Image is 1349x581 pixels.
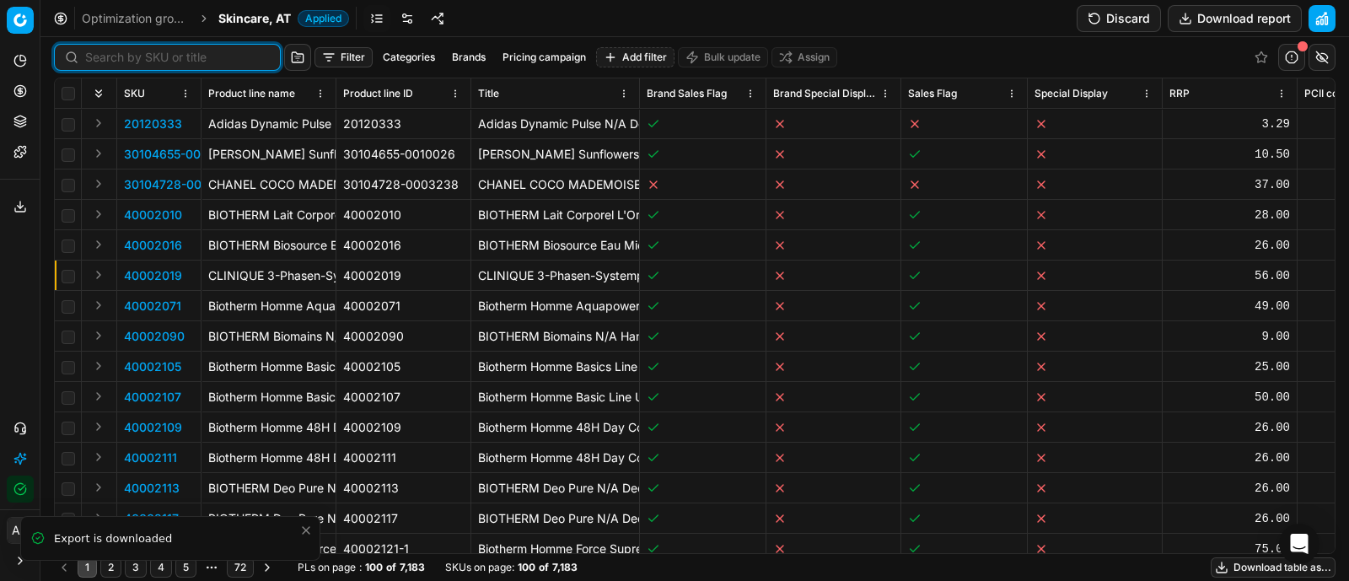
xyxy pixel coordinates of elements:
[343,510,464,527] div: 40002117
[773,87,877,100] span: Brand Special Display
[496,47,593,67] button: Pricing campaign
[343,176,464,193] div: 30104728-0003238
[208,480,329,497] div: BIOTHERM Deo Pure N/A Deodorant Roll-On 75 ml
[445,561,514,574] span: SKUs on page :
[89,356,109,376] button: Expand
[208,87,295,100] span: Product line name
[478,449,632,466] p: Biotherm Homme 48H Day Control Protection Deodorant Spray 150 ml
[89,83,109,104] button: Expand all
[124,419,182,436] button: 40002109
[478,116,632,132] p: Adidas Dynamic Pulse N/A Deodorant Spray 150 ml
[343,298,464,315] div: 40002071
[124,328,185,345] button: 40002090
[78,557,97,578] button: 1
[445,47,492,67] button: Brands
[89,234,109,255] button: Expand
[85,49,270,66] input: Search by SKU or title
[89,447,109,467] button: Expand
[343,449,464,466] div: 40002111
[478,207,632,223] p: BIOTHERM Lait Corporel L'Original Body Milk 400 ml
[478,87,499,100] span: Title
[124,389,181,406] button: 40002107
[89,174,109,194] button: Expand
[89,295,109,315] button: Expand
[89,417,109,437] button: Expand
[208,267,329,284] div: CLINIQUE 3-Phasen-Systempflege Dramatically Different Moisturizing Gel Gesichtsgel 125 ml
[1169,389,1290,406] div: 50.00
[1279,524,1319,564] div: Open Intercom Messenger
[908,87,957,100] span: Sales Flag
[124,358,181,375] p: 40002105
[227,557,254,578] button: 72
[208,389,329,406] div: Biotherm Homme Basic Line Ultra Comfort Balm After Shave Balsam 75 ml
[89,143,109,164] button: Expand
[343,389,464,406] div: 40002107
[343,237,464,254] div: 40002016
[1211,557,1336,578] button: Download table as...
[343,328,464,345] div: 40002090
[208,449,329,466] div: Biotherm Homme 48H Day Control Protection Deodorant Spray 150 ml
[596,47,674,67] button: Add filter
[1169,87,1190,100] span: RRP
[208,510,329,527] div: BIOTHERM Deo Pure N/A Deodorant Creme 75 ml
[478,328,632,345] p: BIOTHERM Biomains N/A Handcreme 50 ml
[478,510,632,527] p: BIOTHERM Deo Pure N/A Deodorant Creme 75 ml
[518,561,535,574] strong: 100
[208,541,329,557] div: Biotherm Homme Force Supreme Gel Gesichtsgel 50 ml
[365,561,383,574] strong: 100
[89,204,109,224] button: Expand
[208,146,329,163] div: [PERSON_NAME] Sunflowers Fine Fragrance Mist Körperspray 236 ml
[124,480,180,497] button: 40002113
[218,10,291,27] span: Skincare, AT
[82,10,190,27] a: Optimization groups
[478,267,632,284] p: CLINIQUE 3-Phasen-Systempflege Dramatically Different Moisturizing Gel Gesichtsgel 125 ml
[1169,328,1290,345] div: 9.00
[124,116,182,132] button: 20120333
[124,449,177,466] button: 40002111
[257,557,277,578] button: Go to next page
[124,298,181,315] button: 40002071
[386,561,396,574] strong: of
[343,358,464,375] div: 40002105
[124,267,182,284] button: 40002019
[124,510,179,527] button: 40002117
[89,508,109,528] button: Expand
[1169,267,1290,284] div: 56.00
[54,556,277,579] nav: pagination
[208,176,329,193] div: CHANEL COCO MADEMOISELLE N/A Badeseife 100 g
[478,389,632,406] p: Biotherm Homme Basic Line Ultra Comfort Balm After Shave Balsam 75 ml
[150,557,172,578] button: 4
[124,207,182,223] button: 40002010
[678,47,768,67] button: Bulk update
[1077,5,1161,32] button: Discard
[218,10,349,27] span: Skincare, ATApplied
[124,237,182,254] p: 40002016
[8,518,33,543] span: AC
[125,557,147,578] button: 3
[1304,87,1346,100] span: PCII cost
[1169,176,1290,193] div: 37.00
[208,116,329,132] div: Adidas Dynamic Pulse N/A Deodorant Spray 150 ml
[208,419,329,436] div: Biotherm Homme 48H Day Control Protection Deodorant Roll-On 75 ml
[771,47,837,67] button: Assign
[89,325,109,346] button: Expand
[89,477,109,498] button: Expand
[552,561,578,574] strong: 7,183
[298,561,425,574] div: :
[400,561,425,574] strong: 7,183
[89,265,109,285] button: Expand
[124,176,239,193] p: 30104728-0003238
[478,541,632,557] p: Biotherm Homme Force Supreme Gel Gesichtsgel 50 ml
[343,207,464,223] div: 40002010
[376,47,442,67] button: Categories
[1169,480,1290,497] div: 26.00
[175,557,196,578] button: 5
